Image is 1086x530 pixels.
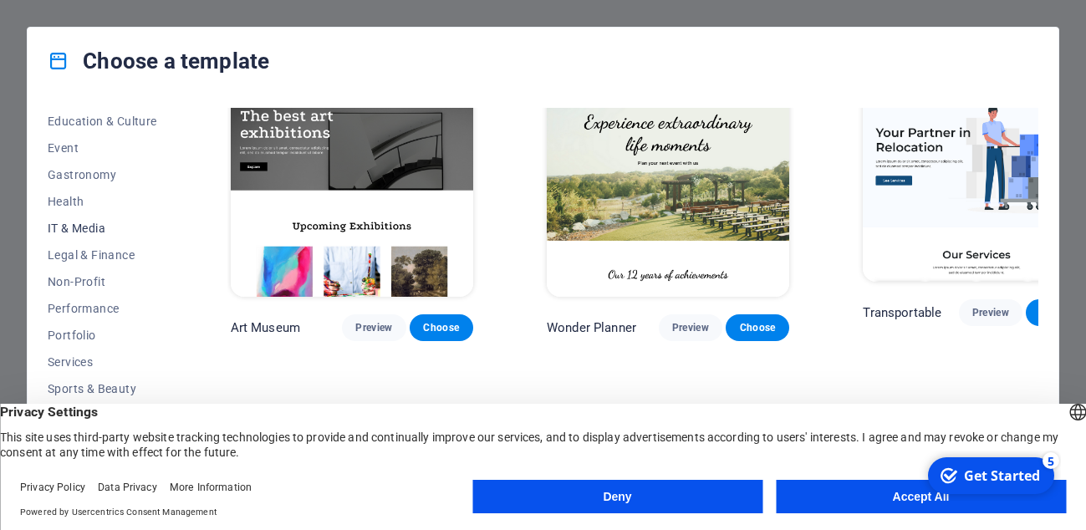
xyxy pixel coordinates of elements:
[48,108,157,135] button: Education & Culture
[48,222,157,235] span: IT & Media
[726,314,789,341] button: Choose
[48,302,157,315] span: Performance
[48,215,157,242] button: IT & Media
[672,321,709,334] span: Preview
[231,319,300,336] p: Art Museum
[48,161,157,188] button: Gastronomy
[9,7,135,43] div: Get Started 5 items remaining, 0% complete
[863,304,941,321] p: Transportable
[739,321,776,334] span: Choose
[48,115,157,128] span: Education & Culture
[342,314,405,341] button: Preview
[124,2,140,18] div: 5
[48,268,157,295] button: Non-Profit
[48,248,157,262] span: Legal & Finance
[48,168,157,181] span: Gastronomy
[972,306,1009,319] span: Preview
[48,349,157,375] button: Services
[48,329,157,342] span: Portfolio
[355,321,392,334] span: Preview
[48,141,157,155] span: Event
[231,74,473,298] img: Art Museum
[959,299,1022,326] button: Preview
[48,322,157,349] button: Portfolio
[659,314,722,341] button: Preview
[423,321,460,334] span: Choose
[45,16,121,34] div: Get Started
[48,295,157,322] button: Performance
[48,48,269,74] h4: Choose a template
[48,355,157,369] span: Services
[48,195,157,208] span: Health
[410,314,473,341] button: Choose
[48,375,157,402] button: Sports & Beauty
[48,135,157,161] button: Event
[48,402,157,429] button: Trades
[48,188,157,215] button: Health
[48,242,157,268] button: Legal & Finance
[48,382,157,395] span: Sports & Beauty
[547,74,789,298] img: Wonder Planner
[48,275,157,288] span: Non-Profit
[547,319,636,336] p: Wonder Planner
